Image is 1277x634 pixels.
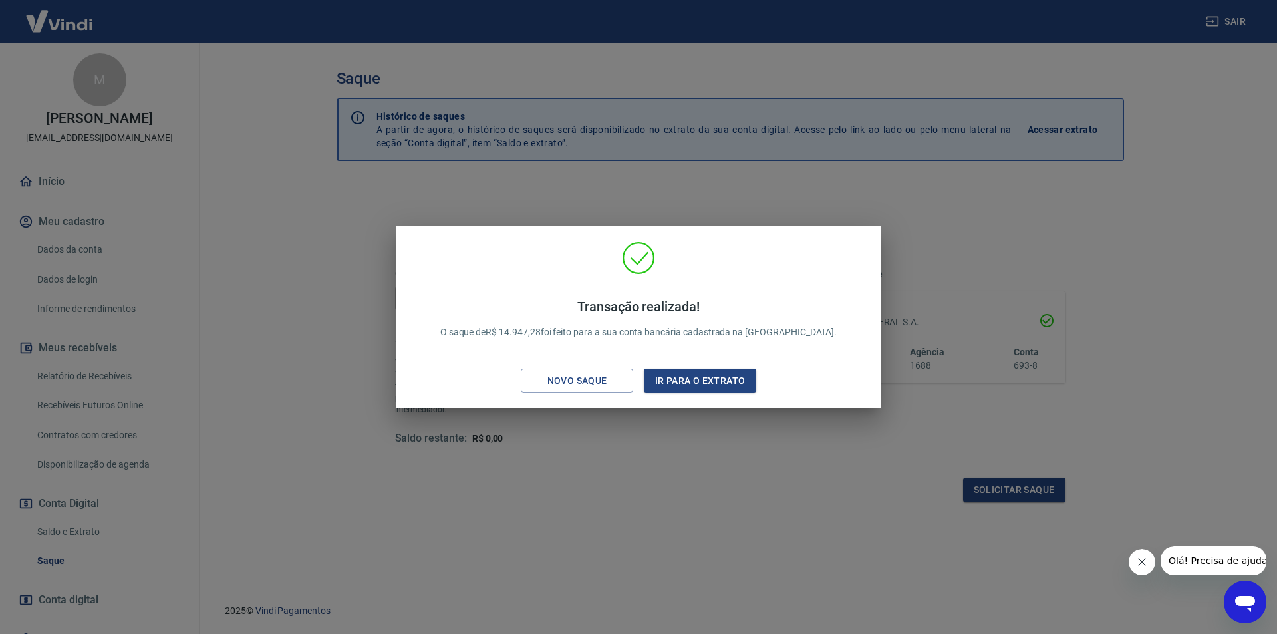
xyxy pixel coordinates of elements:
[521,369,633,393] button: Novo saque
[531,373,623,389] div: Novo saque
[1224,581,1266,623] iframe: Botão para abrir a janela de mensagens
[644,369,756,393] button: Ir para o extrato
[440,299,837,315] h4: Transação realizada!
[1129,549,1155,575] iframe: Fechar mensagem
[1161,546,1266,575] iframe: Mensagem da empresa
[8,9,112,20] span: Olá! Precisa de ajuda?
[440,299,837,339] p: O saque de R$ 14.947,28 foi feito para a sua conta bancária cadastrada na [GEOGRAPHIC_DATA].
